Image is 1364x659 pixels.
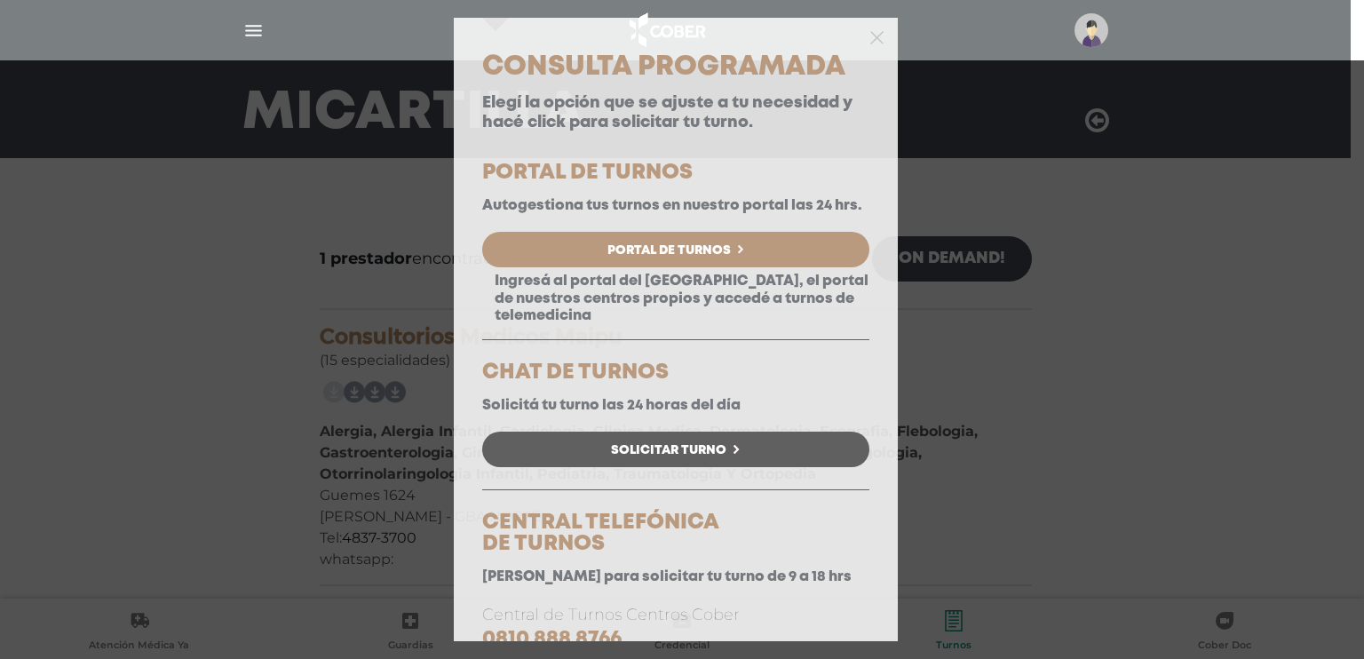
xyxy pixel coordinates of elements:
[482,630,622,648] a: 0810 888 8766
[482,55,845,79] span: Consulta Programada
[607,244,731,257] span: Portal de Turnos
[482,603,869,652] p: Central de Turnos Centros Cober
[482,432,869,467] a: Solicitar Turno
[482,273,869,324] p: Ingresá al portal del [GEOGRAPHIC_DATA], el portal de nuestros centros propios y accedé a turnos ...
[482,397,869,414] p: Solicitá tu turno las 24 horas del día
[482,362,869,384] h5: CHAT DE TURNOS
[482,94,869,132] p: Elegí la opción que se ajuste a tu necesidad y hacé click para solicitar tu turno.
[611,444,726,457] span: Solicitar Turno
[482,232,869,267] a: Portal de Turnos
[482,568,869,585] p: [PERSON_NAME] para solicitar tu turno de 9 a 18 hrs
[482,512,869,555] h5: CENTRAL TELEFÓNICA DE TURNOS
[482,163,869,184] h5: PORTAL DE TURNOS
[482,197,869,214] p: Autogestiona tus turnos en nuestro portal las 24 hrs.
